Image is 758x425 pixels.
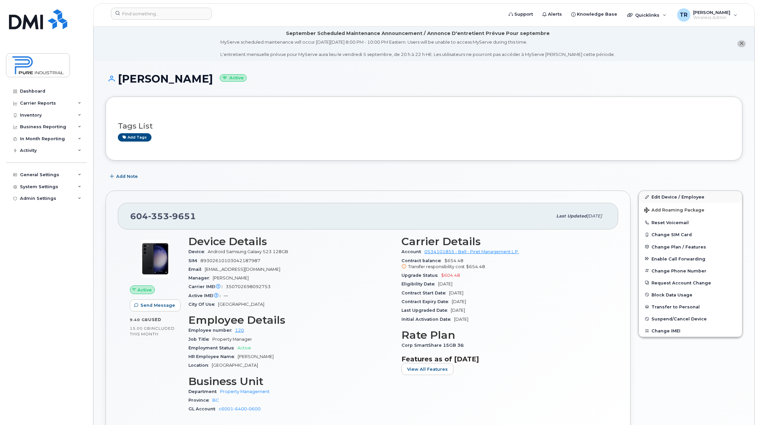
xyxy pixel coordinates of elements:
span: [DATE] [454,317,468,322]
span: [PERSON_NAME] [213,275,249,280]
span: Enable Call Forwarding [651,256,705,261]
span: 9651 [169,211,196,221]
span: 89302610103042187987 [200,258,260,263]
button: Request Account Change [639,277,742,289]
button: Add Roaming Package [639,203,742,216]
span: 15.00 GB [130,326,150,331]
a: Property Management [220,389,270,394]
div: MyServe scheduled maintenance will occur [DATE][DATE] 8:00 PM - 10:00 PM Eastern. Users will be u... [220,39,615,58]
span: HR Employee Name [188,354,238,359]
span: [DATE] [587,213,602,218]
span: [GEOGRAPHIC_DATA] [218,302,264,307]
span: $604.48 [441,273,460,278]
h3: Carrier Details [401,235,607,247]
span: Initial Activation Date [401,317,454,322]
span: Contract Start Date [401,290,449,295]
small: Active [220,74,247,82]
span: 604 [130,211,196,221]
span: Contract balance [401,258,444,263]
span: Email [188,267,205,272]
h3: Business Unit [188,375,393,387]
span: Active [137,287,152,293]
span: included this month [130,326,175,337]
span: Property Manager [212,337,252,342]
button: Transfer to Personal [639,301,742,313]
a: 0534101855 - Bell - Piret Management L.P. [424,249,519,254]
span: Employee number [188,328,235,333]
span: Send Message [140,302,175,308]
span: Last updated [556,213,587,218]
img: image20231002-3703462-r49339.jpeg [135,239,175,279]
h3: Features as of [DATE] [401,355,607,363]
span: Manager [188,275,213,280]
span: [PERSON_NAME] [238,354,274,359]
span: — [224,293,228,298]
a: Add tags [118,133,151,142]
button: Change Plan / Features [639,241,742,253]
span: [DATE] [452,299,466,304]
button: close notification [737,40,746,47]
button: View All Features [401,363,453,375]
button: Change SIM Card [639,228,742,240]
span: 353 [148,211,169,221]
span: $654.48 [401,258,607,270]
button: Send Message [130,299,181,311]
span: [DATE] [438,281,452,286]
a: BC [212,398,219,403]
span: Location [188,363,212,368]
span: 350702698092753 [226,284,271,289]
span: $654.48 [466,264,485,269]
span: View All Features [407,366,448,372]
span: Employment Status [188,345,237,350]
span: Eligibility Date [401,281,438,286]
span: Upgrade Status [401,273,441,278]
div: September Scheduled Maintenance Announcement / Annonce D'entretient Prévue Pour septembre [286,30,550,37]
button: Suspend/Cancel Device [639,313,742,325]
span: Province [188,398,212,403]
span: [DATE] [449,290,463,295]
h3: Tags List [118,122,730,130]
button: Change Phone Number [639,265,742,277]
span: Last Upgraded Date [401,308,451,313]
span: Job Title [188,337,212,342]
button: Enable Call Forwarding [639,253,742,265]
span: Device [188,249,208,254]
span: Change Plan / Features [651,244,706,249]
span: Department [188,389,220,394]
span: SIM [188,258,200,263]
span: City Of Use [188,302,218,307]
h3: Rate Plan [401,329,607,341]
span: Add Note [116,173,138,180]
button: Change IMEI [639,325,742,337]
span: [EMAIL_ADDRESS][DOMAIN_NAME] [205,267,280,272]
span: 9.40 GB [130,317,148,322]
span: Suspend/Cancel Device [651,316,707,321]
a: 120 [235,328,244,333]
h3: Device Details [188,235,393,247]
span: [DATE] [451,308,465,313]
span: Transfer responsibility cost [408,264,465,269]
span: Android Samsung Galaxy S23 128GB [208,249,288,254]
span: Active IMEI [188,293,224,298]
span: used [148,317,161,322]
span: Contract Expiry Date [401,299,452,304]
span: Account [401,249,424,254]
h3: Employee Details [188,314,393,326]
span: GL Account [188,406,219,411]
span: [GEOGRAPHIC_DATA] [212,363,258,368]
span: Corp SmartShare 15GB 36 [401,343,467,348]
span: Carrier IMEI [188,284,226,289]
button: Reset Voicemail [639,216,742,228]
a: Edit Device / Employee [639,191,742,203]
button: Block Data Usage [639,289,742,301]
a: c6001-6400-0600 [219,406,261,411]
span: Active [237,345,251,350]
button: Add Note [106,171,143,183]
span: Add Roaming Package [644,208,704,214]
h1: [PERSON_NAME] [106,73,742,85]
